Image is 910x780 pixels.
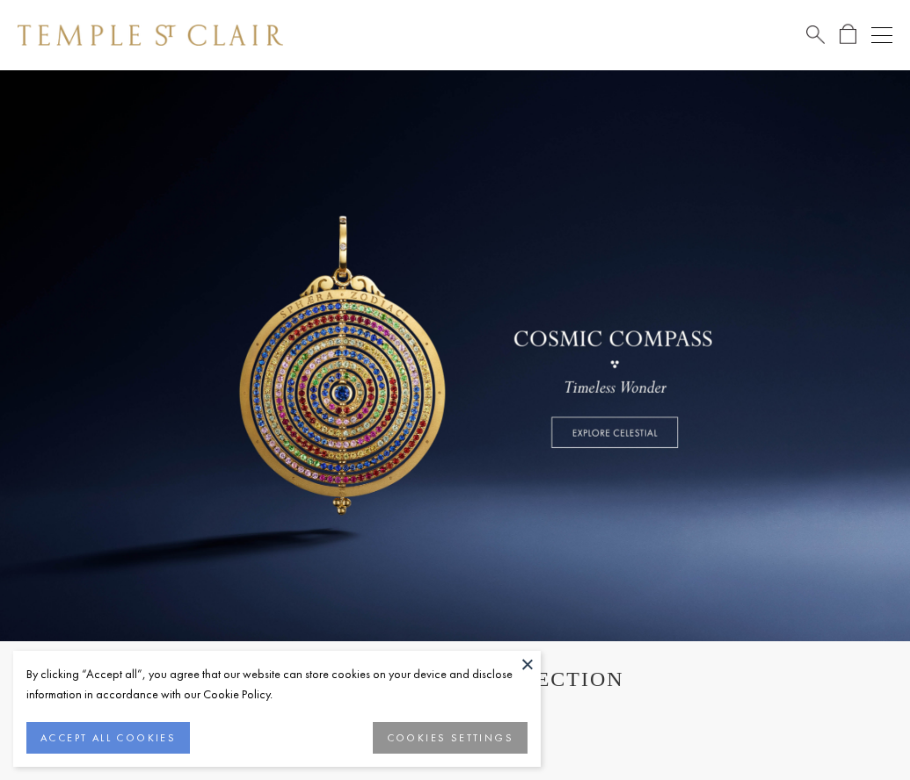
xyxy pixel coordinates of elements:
button: ACCEPT ALL COOKIES [26,722,190,754]
a: Search [806,24,825,46]
button: Open navigation [871,25,892,46]
img: Temple St. Clair [18,25,283,46]
a: Open Shopping Bag [840,24,856,46]
div: By clicking “Accept all”, you agree that our website can store cookies on your device and disclos... [26,664,528,704]
button: COOKIES SETTINGS [373,722,528,754]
